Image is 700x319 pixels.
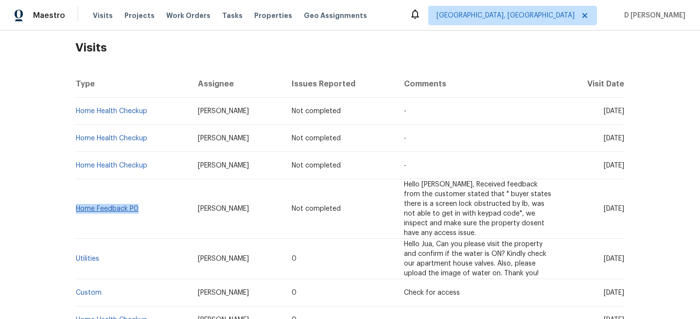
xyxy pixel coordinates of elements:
[292,108,341,115] span: Not completed
[124,11,155,20] span: Projects
[292,289,297,296] span: 0
[304,11,367,20] span: Geo Assignments
[604,289,624,296] span: [DATE]
[404,241,546,277] span: Hello Jua, Can you please visit the property and confirm if the water is ON? Kindly check our apa...
[404,181,551,236] span: Hello [PERSON_NAME], Received feedback from the customer stated that " buyer states there is a sc...
[561,70,625,98] th: Visit Date
[404,108,406,115] span: -
[76,162,147,169] a: Home Health Checkup
[166,11,210,20] span: Work Orders
[190,70,284,98] th: Assignee
[75,70,190,98] th: Type
[198,205,249,212] span: [PERSON_NAME]
[604,162,624,169] span: [DATE]
[604,205,624,212] span: [DATE]
[76,108,147,115] a: Home Health Checkup
[404,162,406,169] span: -
[198,289,249,296] span: [PERSON_NAME]
[284,70,396,98] th: Issues Reported
[396,70,561,98] th: Comments
[292,135,341,142] span: Not completed
[222,12,243,19] span: Tasks
[198,108,249,115] span: [PERSON_NAME]
[437,11,575,20] span: [GEOGRAPHIC_DATA], [GEOGRAPHIC_DATA]
[404,289,460,296] span: Check for access
[76,289,102,296] a: Custom
[76,135,147,142] a: Home Health Checkup
[33,11,65,20] span: Maestro
[292,255,297,262] span: 0
[93,11,113,20] span: Visits
[292,205,341,212] span: Not completed
[76,205,139,212] a: Home Feedback P0
[620,11,685,20] span: D [PERSON_NAME]
[75,25,625,70] h2: Visits
[292,162,341,169] span: Not completed
[604,108,624,115] span: [DATE]
[76,255,99,262] a: Utilities
[604,255,624,262] span: [DATE]
[198,135,249,142] span: [PERSON_NAME]
[604,135,624,142] span: [DATE]
[404,135,406,142] span: -
[198,162,249,169] span: [PERSON_NAME]
[198,255,249,262] span: [PERSON_NAME]
[254,11,292,20] span: Properties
